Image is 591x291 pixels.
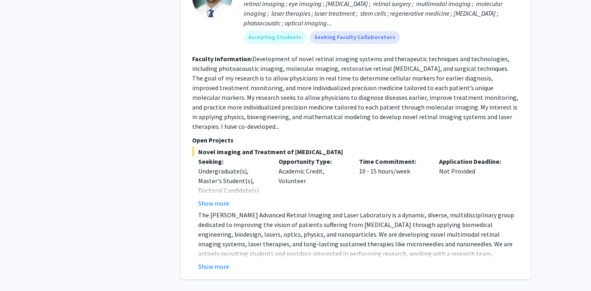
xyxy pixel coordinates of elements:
[433,157,513,208] div: Not Provided
[273,157,353,208] div: Academic Credit, Volunteer
[198,166,267,263] div: Undergraduate(s), Master's Student(s), Doctoral Candidate(s) (PhD, MD, DMD, PharmD, etc.), Postdo...
[198,210,519,287] p: The [PERSON_NAME] Advanced Retinal Imaging and Laser Laboratory is a dynamic, diverse, multidisci...
[192,135,519,145] p: Open Projects
[310,31,400,44] mat-chip: Seeking Faculty Collaborators
[359,157,427,166] p: Time Commitment:
[192,55,252,63] b: Faculty Information:
[192,147,519,157] span: Novel imaging and Treatment of [MEDICAL_DATA]
[198,157,267,166] p: Seeking:
[198,262,229,271] button: Show more
[6,255,34,285] iframe: Chat
[279,157,347,166] p: Opportunity Type:
[439,157,507,166] p: Application Deadline:
[192,55,518,130] fg-read-more: Development of novel retinal imaging systems and therapeutic techniques and technologies, includi...
[353,157,433,208] div: 10 - 15 hours/week
[244,31,306,44] mat-chip: Accepting Students
[198,198,229,208] button: Show more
